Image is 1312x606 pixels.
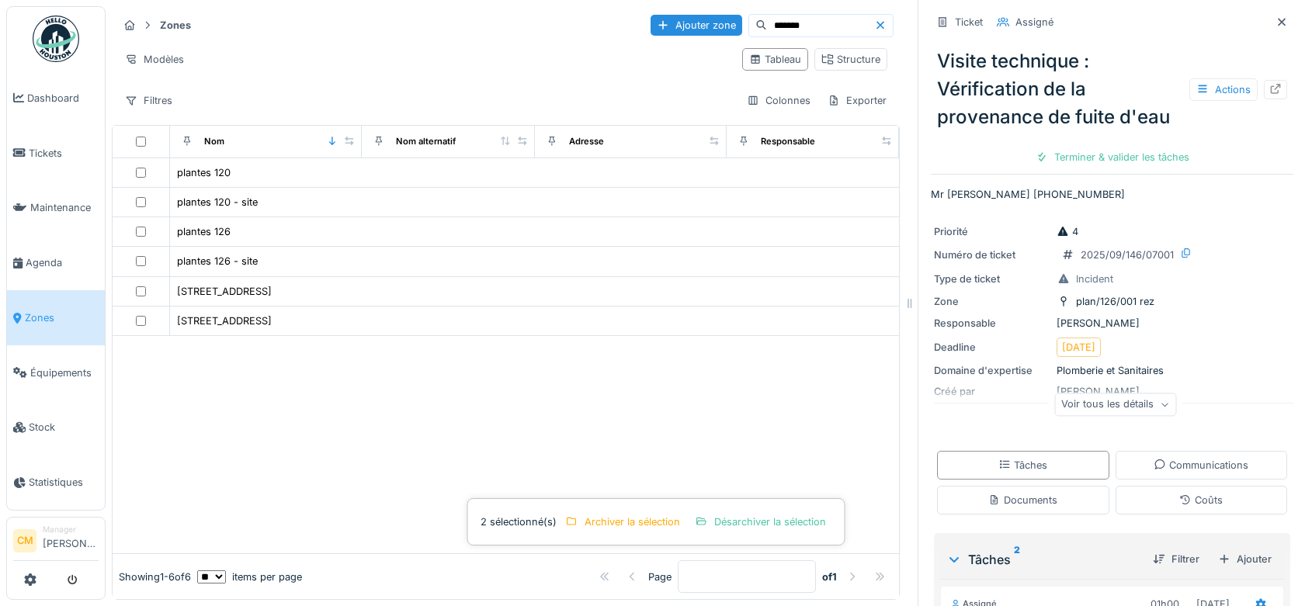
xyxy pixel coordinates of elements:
img: Badge_color-CXgf-gQk.svg [33,16,79,62]
div: Ajouter zone [651,15,742,36]
span: Agenda [26,255,99,270]
div: plantes 126 [177,224,231,239]
strong: Zones [154,18,197,33]
div: Voir tous les détails [1054,393,1176,416]
div: Manager [43,524,99,535]
div: Adresse [569,135,604,148]
p: Mr [PERSON_NAME] [PHONE_NUMBER] [931,187,1293,202]
a: Stock [7,400,105,455]
a: Équipements [7,345,105,400]
div: Ticket [955,15,983,29]
div: Deadline [934,340,1050,355]
div: Numéro de ticket [934,248,1050,262]
div: Incident [1076,272,1113,286]
div: Structure [821,52,880,67]
div: Nom alternatif [396,135,456,148]
a: Statistiques [7,455,105,510]
span: Équipements [30,365,99,380]
div: Priorité [934,224,1050,239]
div: Colonnes [740,89,817,112]
a: Agenda [7,235,105,290]
div: 2 sélectionné(s) [467,498,845,545]
span: Statistiques [29,475,99,490]
div: Archiver la sélection [560,511,686,532]
div: Désarchiver la sélection [689,511,832,532]
div: Actions [1189,78,1258,101]
div: [PERSON_NAME] [934,316,1290,331]
div: Documents [988,493,1057,507]
div: Modèles [118,48,191,71]
li: [PERSON_NAME] [43,524,99,557]
div: Assigné [1015,15,1053,29]
div: Coûts [1179,493,1223,507]
span: Zones [25,310,99,325]
div: Visite technique : Vérification de la provenance de fuite d'eau [931,41,1293,137]
span: Stock [29,420,99,435]
div: Showing 1 - 6 of 6 [119,570,191,584]
div: Ajouter [1212,549,1278,570]
div: 4 [1057,224,1078,239]
div: Communications [1154,458,1248,473]
div: plan/126/001 rez [1076,294,1154,309]
div: Zone [934,294,1050,309]
div: Filtres [118,89,179,112]
li: CM [13,529,36,552]
div: Tableau [749,52,801,67]
div: Tâches [998,458,1047,473]
span: Tickets [29,146,99,161]
div: Type de ticket [934,272,1050,286]
div: Responsable [934,316,1050,331]
div: Responsable [761,135,815,148]
div: Nom [204,135,224,148]
a: CM Manager[PERSON_NAME] [13,524,99,561]
div: plantes 126 - site [177,254,258,268]
div: 2025/09/146/07001 [1081,248,1174,262]
div: items per page [197,570,302,584]
a: Dashboard [7,71,105,126]
div: Filtrer [1147,549,1206,570]
div: plantes 120 - site [177,195,258,210]
a: Tickets [7,126,105,181]
span: Dashboard [27,91,99,106]
div: [STREET_ADDRESS] [177,313,272,328]
div: Plomberie et Sanitaires [934,363,1290,378]
a: Maintenance [7,181,105,236]
a: Zones [7,290,105,345]
div: [STREET_ADDRESS] [177,284,272,299]
div: plantes 120 [177,165,231,180]
div: Page [648,570,672,584]
div: Tâches [946,550,1140,569]
div: [DATE] [1062,340,1095,355]
strong: of 1 [822,570,837,584]
div: Domaine d'expertise [934,363,1050,378]
div: Terminer & valider les tâches [1029,147,1196,168]
span: Maintenance [30,200,99,215]
div: Exporter [821,89,894,112]
sup: 2 [1014,550,1020,569]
